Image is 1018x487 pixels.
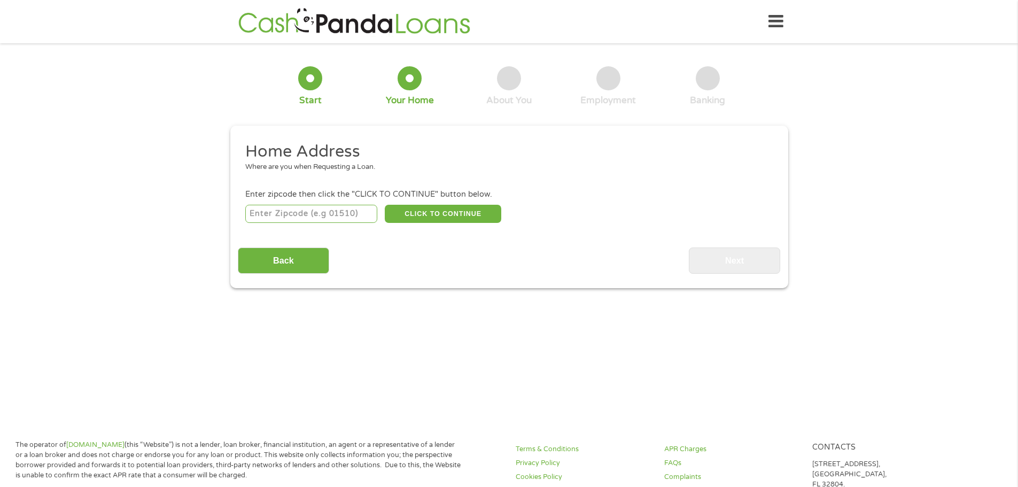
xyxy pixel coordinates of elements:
div: Your Home [386,95,434,106]
a: [DOMAIN_NAME] [66,440,125,449]
div: Banking [690,95,725,106]
input: Back [238,248,329,274]
input: Enter Zipcode (e.g 01510) [245,205,377,223]
img: GetLoanNow Logo [235,6,473,37]
div: Start [299,95,322,106]
p: The operator of (this “Website”) is not a lender, loan broker, financial institution, an agent or... [15,440,461,481]
button: CLICK TO CONTINUE [385,205,501,223]
div: Enter zipcode then click the "CLICK TO CONTINUE" button below. [245,189,772,200]
a: Cookies Policy [516,472,651,482]
a: Terms & Conditions [516,444,651,454]
div: About You [486,95,532,106]
a: APR Charges [664,444,800,454]
input: Next [689,248,780,274]
h4: Contacts [812,443,948,453]
div: Where are you when Requesting a Loan. [245,162,765,173]
h2: Home Address [245,141,765,163]
a: Complaints [664,472,800,482]
a: Privacy Policy [516,458,651,468]
a: FAQs [664,458,800,468]
div: Employment [580,95,636,106]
